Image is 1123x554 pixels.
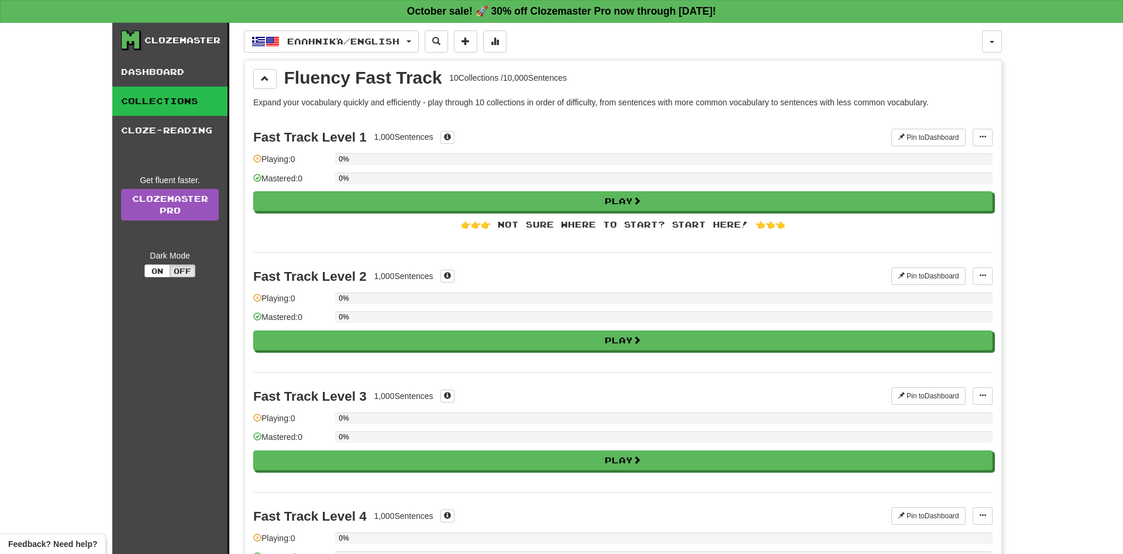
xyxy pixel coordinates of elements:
[112,87,228,116] a: Collections
[253,311,329,331] div: Mastered: 0
[253,431,329,450] div: Mastered: 0
[253,153,329,173] div: Playing: 0
[374,270,433,282] div: 1,000 Sentences
[891,267,966,285] button: Pin toDashboard
[253,97,993,108] p: Expand your vocabulary quickly and efficiently - play through 10 collections in order of difficul...
[144,35,221,46] div: Clozemaster
[483,30,507,53] button: More stats
[121,250,219,261] div: Dark Mode
[253,173,329,192] div: Mastered: 0
[891,387,966,405] button: Pin toDashboard
[112,57,228,87] a: Dashboard
[374,390,433,402] div: 1,000 Sentences
[891,129,966,146] button: Pin toDashboard
[454,30,477,53] button: Add sentence to collection
[284,69,442,87] div: Fluency Fast Track
[287,36,399,46] span: Ελληνικά / English
[425,30,448,53] button: Search sentences
[253,412,329,432] div: Playing: 0
[253,532,329,552] div: Playing: 0
[891,507,966,525] button: Pin toDashboard
[112,116,228,145] a: Cloze-Reading
[253,219,993,230] div: 👉👉👉 Not sure where to start? Start here! 👈👈👈
[253,389,367,404] div: Fast Track Level 3
[170,264,195,277] button: Off
[253,450,993,470] button: Play
[8,538,97,550] span: Open feedback widget
[144,264,170,277] button: On
[244,30,419,53] button: Ελληνικά/English
[253,293,329,312] div: Playing: 0
[374,510,433,522] div: 1,000 Sentences
[121,174,219,186] div: Get fluent faster.
[253,331,993,350] button: Play
[253,130,367,144] div: Fast Track Level 1
[253,191,993,211] button: Play
[121,189,219,221] a: ClozemasterPro
[407,5,716,17] strong: October sale! 🚀 30% off Clozemaster Pro now through [DATE]!
[253,509,367,524] div: Fast Track Level 4
[374,131,433,143] div: 1,000 Sentences
[449,72,567,84] div: 10 Collections / 10,000 Sentences
[253,269,367,284] div: Fast Track Level 2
